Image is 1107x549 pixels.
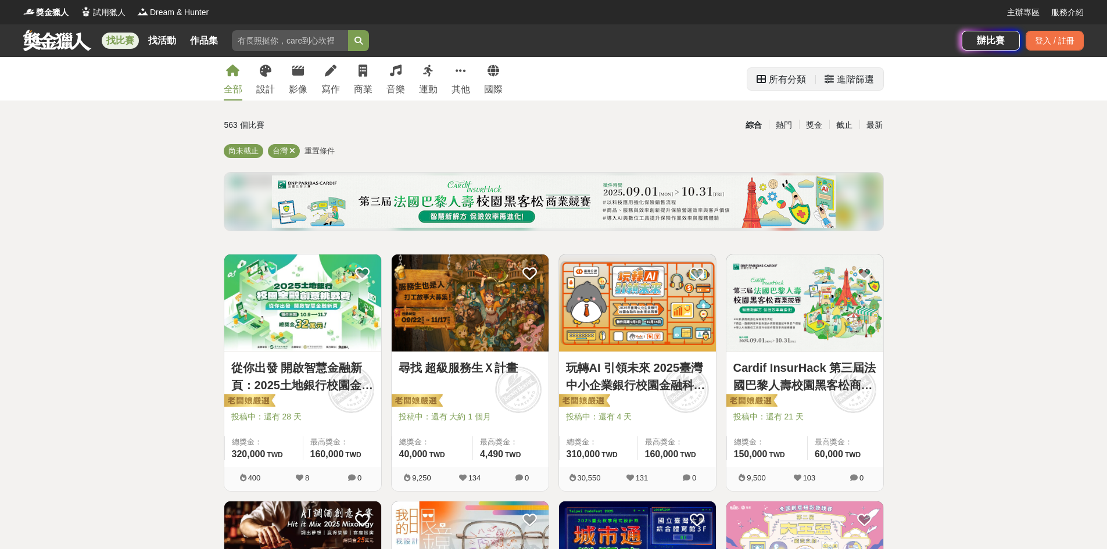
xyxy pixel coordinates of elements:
[505,451,521,459] span: TWD
[399,359,542,376] a: 尋找 超級服務生Ｘ計畫
[484,82,503,96] div: 國際
[289,57,307,101] a: 影像
[399,436,465,448] span: 總獎金：
[93,6,126,19] span: 試用獵人
[733,359,876,394] a: Cardif InsurHack 第三屆法國巴黎人壽校園黑客松商業競賽
[567,449,600,459] span: 310,000
[144,33,181,49] a: 找活動
[231,359,374,394] a: 從你出發 開啟智慧金融新頁：2025土地銀行校園金融創意挑戰賽
[321,57,340,101] a: 寫作
[222,393,275,410] img: 老闆娘嚴選
[289,82,307,96] div: 影像
[224,254,381,352] a: Cover Image
[224,57,242,101] a: 全部
[557,393,610,410] img: 老闆娘嚴選
[566,359,709,394] a: 玩轉AI 引領未來 2025臺灣中小企業銀行校園金融科技創意挑戰賽
[559,254,716,352] a: Cover Image
[769,451,784,459] span: TWD
[386,57,405,101] a: 音樂
[1026,31,1084,51] div: 登入 / 註冊
[1007,6,1040,19] a: 主辦專區
[559,254,716,351] img: Cover Image
[419,57,438,101] a: 運動
[310,449,344,459] span: 160,000
[345,451,361,459] span: TWD
[80,6,92,17] img: Logo
[248,473,261,482] span: 400
[231,411,374,423] span: 投稿中：還有 28 天
[321,82,340,96] div: 寫作
[645,436,709,448] span: 最高獎金：
[224,254,381,351] img: Cover Image
[185,33,223,49] a: 作品集
[256,57,275,101] a: 設計
[354,82,372,96] div: 商業
[739,115,769,135] div: 綜合
[357,473,361,482] span: 0
[480,436,542,448] span: 最高獎金：
[354,57,372,101] a: 商業
[962,31,1020,51] a: 辦比賽
[36,6,69,19] span: 獎金獵人
[412,473,431,482] span: 9,250
[392,254,549,352] a: Cover Image
[452,82,470,96] div: 其他
[859,115,890,135] div: 最新
[389,393,443,410] img: 老闆娘嚴選
[399,411,542,423] span: 投稿中：還有 大約 1 個月
[304,146,335,155] span: 重置條件
[232,30,348,51] input: 有長照挺你，care到心坎裡！青春出手，拍出照顧 影音徵件活動
[399,449,428,459] span: 40,000
[726,254,883,351] img: Cover Image
[636,473,649,482] span: 131
[859,473,864,482] span: 0
[392,254,549,351] img: Cover Image
[267,451,282,459] span: TWD
[566,411,709,423] span: 投稿中：還有 4 天
[734,449,768,459] span: 150,000
[150,6,209,19] span: Dream & Hunter
[429,451,445,459] span: TWD
[80,6,126,19] a: Logo試用獵人
[734,436,800,448] span: 總獎金：
[829,115,859,135] div: 截止
[256,82,275,96] div: 設計
[102,33,139,49] a: 找比賽
[232,436,296,448] span: 總獎金：
[480,449,503,459] span: 4,490
[386,82,405,96] div: 音樂
[468,473,481,482] span: 134
[815,449,843,459] span: 60,000
[484,57,503,101] a: 國際
[567,436,630,448] span: 總獎金：
[692,473,696,482] span: 0
[837,68,874,91] div: 進階篩選
[769,115,799,135] div: 熱門
[578,473,601,482] span: 30,550
[452,57,470,101] a: 其他
[645,449,679,459] span: 160,000
[799,115,829,135] div: 獎金
[137,6,209,19] a: LogoDream & Hunter
[726,254,883,352] a: Cover Image
[525,473,529,482] span: 0
[815,436,876,448] span: 最高獎金：
[1051,6,1084,19] a: 服務介紹
[803,473,816,482] span: 103
[273,146,288,155] span: 台灣
[272,175,836,228] img: c5de0e1a-e514-4d63-bbd2-29f80b956702.png
[137,6,149,17] img: Logo
[228,146,259,155] span: 尚未截止
[224,115,443,135] div: 563 個比賽
[769,68,806,91] div: 所有分類
[232,449,266,459] span: 320,000
[724,393,778,410] img: 老闆娘嚴選
[747,473,766,482] span: 9,500
[224,82,242,96] div: 全部
[419,82,438,96] div: 運動
[733,411,876,423] span: 投稿中：還有 21 天
[305,473,309,482] span: 8
[680,451,696,459] span: TWD
[23,6,35,17] img: Logo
